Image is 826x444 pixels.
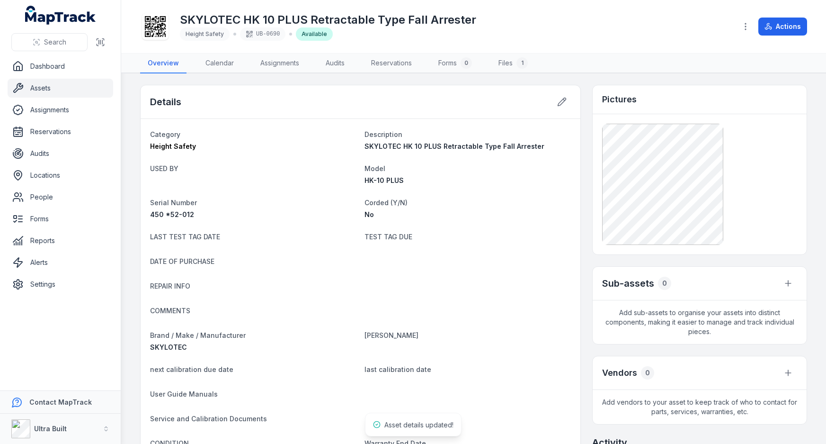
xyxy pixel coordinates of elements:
[25,6,96,25] a: MapTrack
[461,57,472,69] div: 0
[384,421,453,429] span: Asset details updated!
[318,54,352,73] a: Audits
[364,199,408,207] span: Corded (Y/N)
[8,122,113,141] a: Reservations
[150,282,190,290] span: REPAIR INFO
[8,100,113,119] a: Assignments
[253,54,307,73] a: Assignments
[8,144,113,163] a: Audits
[186,30,224,37] span: Height Safety
[8,188,113,207] a: People
[602,93,637,106] h3: Pictures
[658,277,671,290] div: 0
[364,142,544,150] span: SKYLOTEC HK 10 PLUS Retractable Type Fall Arrester
[150,343,187,351] span: SKYLOTEC
[150,164,178,172] span: USED BY
[198,54,241,73] a: Calendar
[150,257,214,265] span: DATE OF PURCHASE
[34,425,67,433] strong: Ultra Built
[29,398,92,406] strong: Contact MapTrack
[516,57,528,69] div: 1
[180,12,476,27] h1: SKYLOTEC HK 10 PLUS Retractable Type Fall Arrester
[150,307,190,315] span: COMMENTS
[491,54,535,73] a: Files1
[593,390,807,424] span: Add vendors to your asset to keep track of who to contact for parts, services, warranties, etc.
[150,130,180,138] span: Category
[364,54,419,73] a: Reservations
[641,366,654,380] div: 0
[364,164,385,172] span: Model
[8,275,113,294] a: Settings
[364,210,374,218] span: No
[8,166,113,185] a: Locations
[8,209,113,228] a: Forms
[150,199,197,207] span: Serial Number
[364,365,431,373] span: last calibration date
[602,366,637,380] h3: Vendors
[140,54,187,73] a: Overview
[150,415,267,423] span: Service and Calibration Documents
[150,390,218,398] span: User Guide Manuals
[364,130,402,138] span: Description
[8,79,113,98] a: Assets
[602,277,654,290] h2: Sub-assets
[150,142,196,150] span: Height Safety
[758,18,807,36] button: Actions
[296,27,333,41] div: Available
[364,176,404,184] span: HK-10 PLUS
[8,57,113,76] a: Dashboard
[593,300,807,344] span: Add sub-assets to organise your assets into distinct components, making it easier to manage and t...
[150,95,181,109] h2: Details
[44,37,66,47] span: Search
[364,331,418,339] span: [PERSON_NAME]
[150,210,194,218] span: 450 *52-012
[11,33,88,51] button: Search
[240,27,285,41] div: UB-0690
[150,331,246,339] span: Brand / Make / Manufacturer
[8,231,113,250] a: Reports
[150,365,233,373] span: next calibration due date
[431,54,480,73] a: Forms0
[150,233,220,241] span: LAST TEST TAG DATE
[8,253,113,272] a: Alerts
[364,233,412,241] span: TEST TAG DUE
